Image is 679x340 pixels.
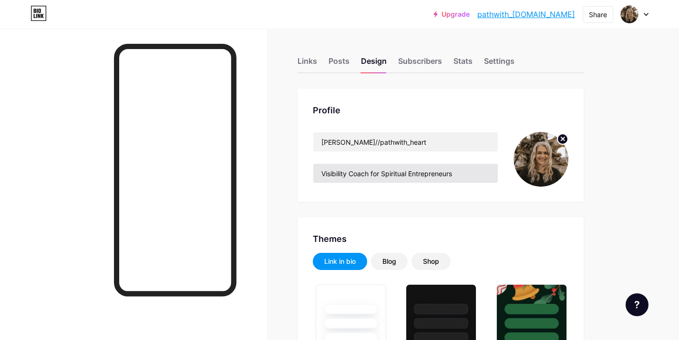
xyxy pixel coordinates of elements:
div: Subscribers [398,55,442,72]
img: mediumlorio [514,132,568,187]
div: Themes [313,232,568,245]
div: Design [361,55,387,72]
div: Posts [329,55,350,72]
div: Links [298,55,317,72]
div: Link in bio [324,257,356,266]
div: Settings [484,55,514,72]
input: Bio [313,164,498,183]
div: Stats [453,55,473,72]
div: Share [589,10,607,20]
a: pathwith_[DOMAIN_NAME] [477,9,575,20]
div: Shop [423,257,439,266]
input: Name [313,132,498,151]
a: Upgrade [433,10,470,18]
img: mediumlorio [620,5,638,23]
div: Blog [382,257,396,266]
div: Profile [313,104,568,117]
